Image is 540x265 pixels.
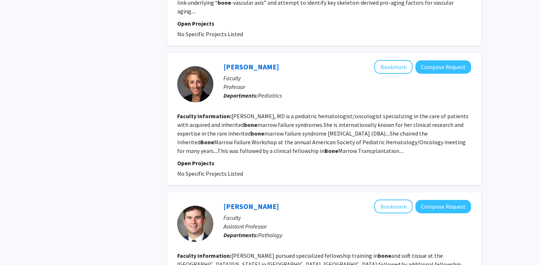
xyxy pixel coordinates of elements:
b: Bone [200,138,214,146]
iframe: Chat [5,232,31,260]
b: bone [251,130,264,137]
a: [PERSON_NAME] [223,62,279,71]
p: Assistant Professor [223,222,471,231]
b: Bone [325,147,338,154]
b: Departments: [223,92,258,99]
b: Faculty Information: [177,112,231,120]
p: Professor [223,82,471,91]
b: Departments: [223,231,258,239]
p: Open Projects [177,159,471,167]
b: Faculty Information: [177,252,231,259]
p: Faculty [223,74,471,82]
a: [PERSON_NAME] [223,202,279,211]
span: No Specific Projects Listed [177,170,243,177]
span: No Specific Projects Listed [177,30,243,38]
button: Compose Request to Adrianna Vlachos [415,60,471,74]
p: Open Projects [177,19,471,28]
span: Pediatrics [258,92,282,99]
p: Faculty [223,213,471,222]
b: bone [378,252,391,259]
fg-read-more: [PERSON_NAME], MD is a pediatric hematologist/oncologist specializing in the care of patients wit... [177,112,469,154]
button: Compose Request to John Gross [415,200,471,213]
span: Pathology [258,231,282,239]
button: Add John Gross to Bookmarks [374,200,413,213]
b: bone [244,121,257,128]
button: Add Adrianna Vlachos to Bookmarks [374,60,413,74]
